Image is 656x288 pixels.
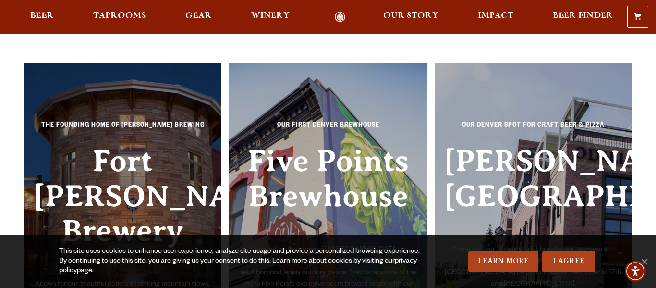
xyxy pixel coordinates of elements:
[34,120,212,138] p: The Founding Home of [PERSON_NAME] Brewing
[547,12,620,23] a: Beer Finder
[625,261,646,282] div: Accessibility Menu
[444,120,622,138] p: Our Denver spot for craft beer & pizza
[472,12,520,23] a: Impact
[553,12,613,20] span: Beer Finder
[24,12,60,23] a: Beer
[239,144,417,244] h3: Five Points Brewhouse
[239,120,417,138] p: Our First Denver Brewhouse
[93,12,146,20] span: Taprooms
[87,12,152,23] a: Taprooms
[185,12,212,20] span: Gear
[59,258,417,275] a: privacy policy
[30,12,54,20] span: Beer
[59,247,424,276] div: This site uses cookies to enhance user experience, analyze site usage and provide a personalized ...
[383,12,438,20] span: Our Story
[322,12,358,23] a: Odell Home
[179,12,218,23] a: Gear
[377,12,445,23] a: Our Story
[478,12,513,20] span: Impact
[245,12,296,23] a: Winery
[34,144,212,279] h3: Fort [PERSON_NAME] Brewery
[251,12,290,20] span: Winery
[542,251,595,272] a: I Agree
[468,251,539,272] a: Learn More
[444,144,622,244] h3: [PERSON_NAME][GEOGRAPHIC_DATA]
